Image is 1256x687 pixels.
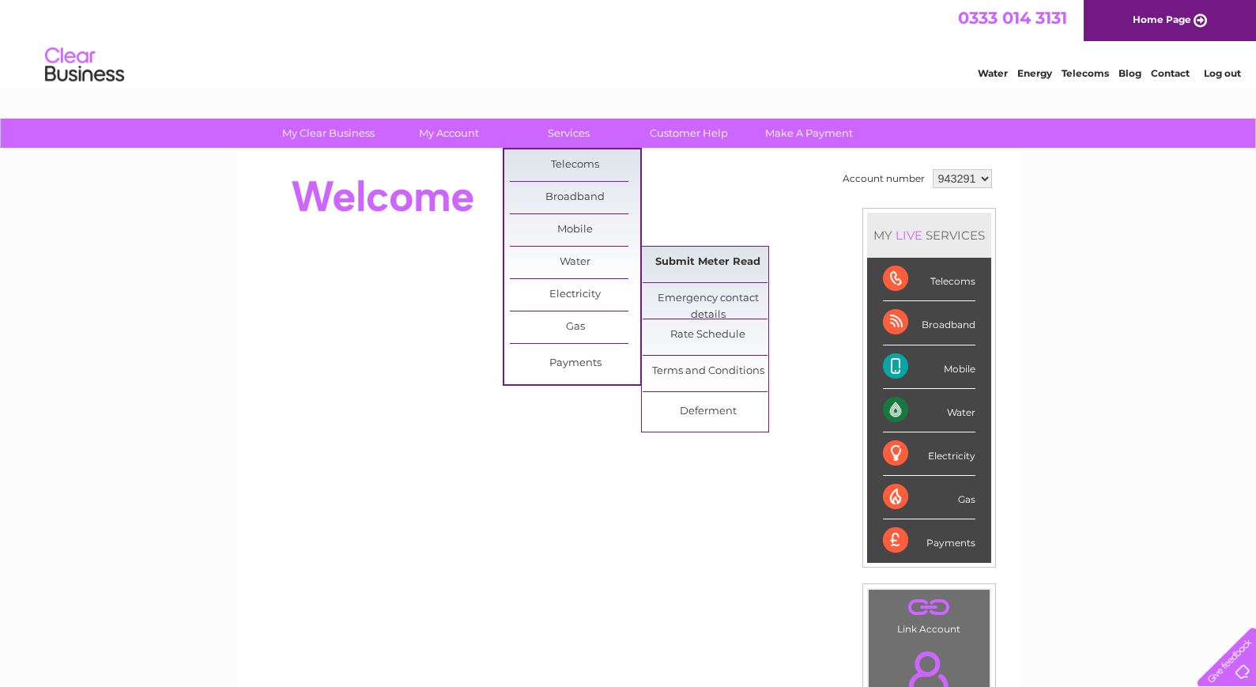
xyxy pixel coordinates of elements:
a: My Clear Business [263,119,394,148]
img: logo.png [44,41,125,89]
a: Submit Meter Read [643,247,773,278]
div: Mobile [883,345,975,389]
div: Water [883,389,975,432]
a: Emergency contact details [643,283,773,315]
div: Broadband [883,301,975,345]
a: Deferment [643,396,773,428]
div: MY SERVICES [867,213,991,258]
a: Electricity [510,279,640,311]
a: Water [978,67,1008,79]
a: Telecoms [510,149,640,181]
td: Account number [839,165,929,192]
a: . [873,594,986,621]
a: Customer Help [624,119,754,148]
td: Link Account [868,589,990,639]
a: Mobile [510,214,640,246]
a: Gas [510,311,640,343]
a: My Account [383,119,514,148]
a: Terms and Conditions [643,356,773,387]
a: 0333 014 3131 [958,8,1067,28]
a: Payments [510,348,640,379]
a: Contact [1151,67,1190,79]
a: Make A Payment [744,119,874,148]
div: Telecoms [883,258,975,301]
a: Services [504,119,634,148]
a: Blog [1118,67,1141,79]
div: LIVE [892,228,926,243]
a: Energy [1017,67,1052,79]
div: Gas [883,476,975,519]
div: Clear Business is a trading name of Verastar Limited (registered in [GEOGRAPHIC_DATA] No. 3667643... [255,9,1002,77]
a: Water [510,247,640,278]
div: Payments [883,519,975,562]
a: Broadband [510,182,640,213]
a: Telecoms [1062,67,1109,79]
div: Electricity [883,432,975,476]
a: Log out [1204,67,1241,79]
a: Rate Schedule [643,319,773,351]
